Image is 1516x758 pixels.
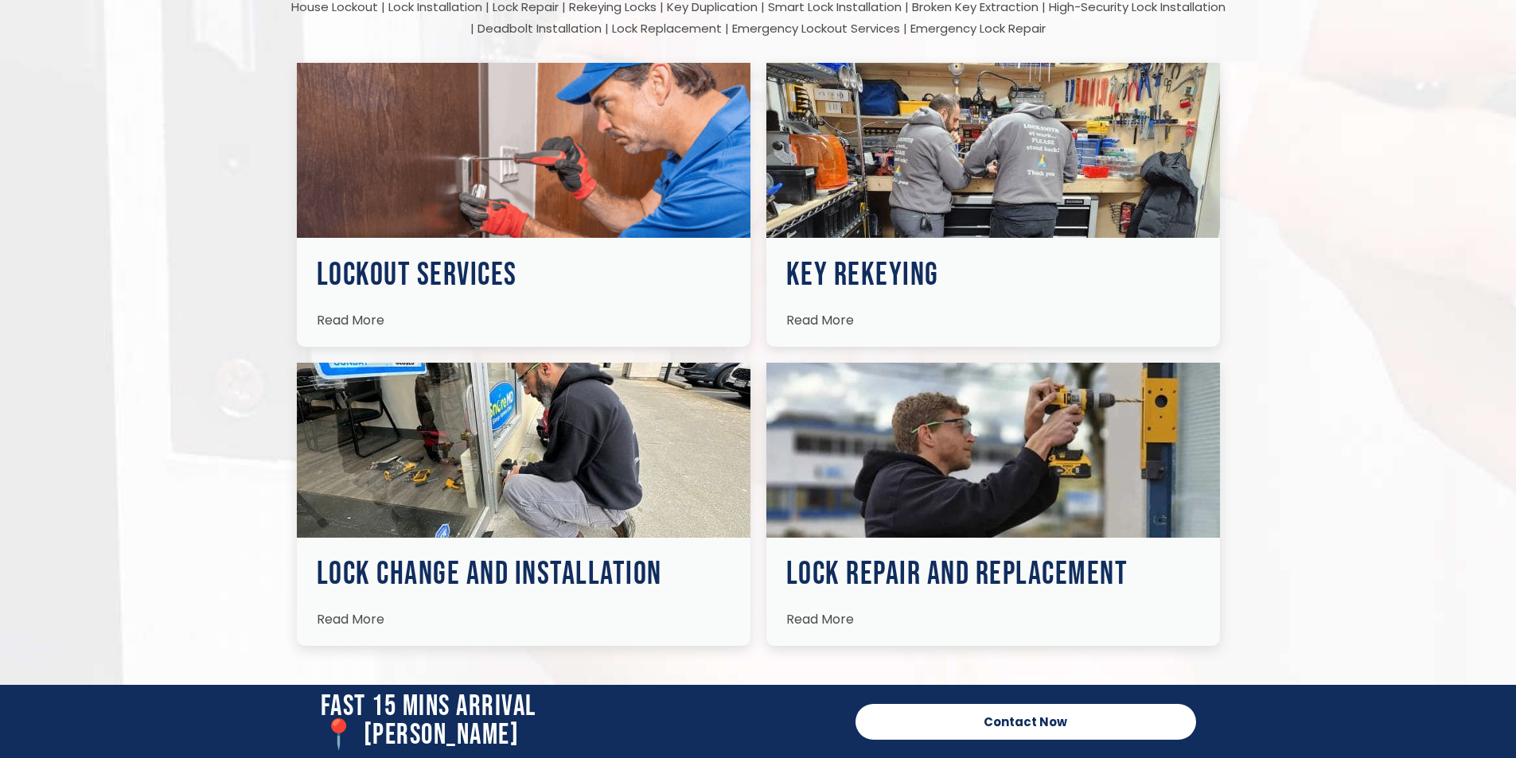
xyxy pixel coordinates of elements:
[297,63,750,238] img: Locksmiths Locations 14
[766,363,1220,538] img: Locksmiths Locations 17
[317,259,731,291] h3: Lockout Services
[321,693,840,750] h2: Fast 15 Mins Arrival 📍 [PERSON_NAME]
[297,363,750,538] img: Locksmiths Locations 16
[317,311,384,329] span: Read More
[855,704,1196,740] a: Contact Now
[317,610,384,628] span: Read More
[766,63,1220,238] img: Locksmiths Locations 15
[786,610,854,628] span: Read More
[317,558,731,590] h3: Lock Change and Installation
[984,716,1067,728] span: Contact Now
[786,558,1200,590] h3: Lock Repair and Replacement
[786,311,854,329] span: Read More
[786,259,1200,291] h3: Key Rekeying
